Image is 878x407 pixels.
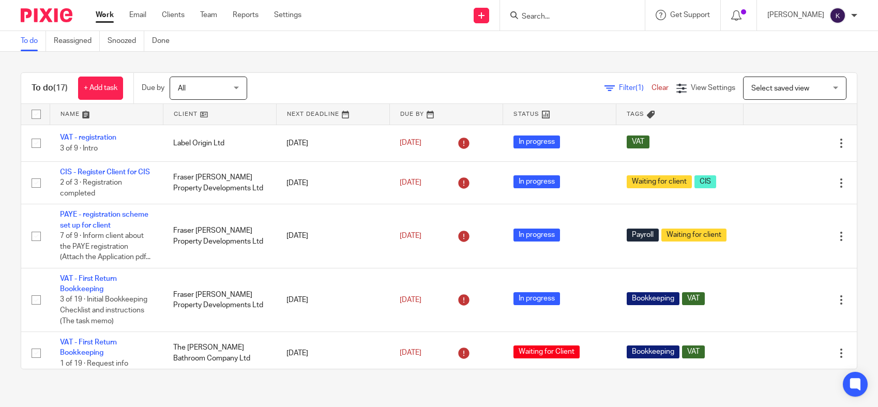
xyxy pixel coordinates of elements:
a: Clients [162,10,185,20]
span: (1) [635,84,644,92]
a: Done [152,31,177,51]
a: + Add task [78,77,123,100]
td: The [PERSON_NAME] Bathroom Company Ltd [163,332,276,374]
span: Get Support [670,11,710,19]
p: [PERSON_NAME] [767,10,824,20]
h1: To do [32,83,68,94]
td: Fraser [PERSON_NAME] Property Developments Ltd [163,204,276,268]
span: In progress [513,135,560,148]
span: Waiting for client [661,229,726,242]
span: VAT [682,345,705,358]
td: [DATE] [276,204,389,268]
span: All [178,85,186,92]
span: 3 of 19 · Initial Bookkeeping Checklist and instructions (The task memo) [60,296,147,325]
a: VAT - First Return Bookkeeping [60,339,117,356]
span: CIS [694,175,716,188]
img: svg%3E [829,7,846,24]
span: In progress [513,292,560,305]
a: Team [200,10,217,20]
td: [DATE] [276,268,389,331]
span: Payroll [627,229,659,242]
span: 3 of 9 · Intro [60,145,98,152]
span: Waiting for client [627,175,692,188]
a: To do [21,31,46,51]
span: Bookkeeping [627,345,679,358]
span: VAT [627,135,649,148]
span: Filter [619,84,652,92]
a: Reassigned [54,31,100,51]
td: Fraser [PERSON_NAME] Property Developments Ltd [163,268,276,331]
td: Label Origin Ltd [163,125,276,161]
a: Settings [274,10,301,20]
td: [DATE] [276,125,389,161]
img: Pixie [21,8,72,22]
a: Snoozed [108,31,144,51]
td: [DATE] [276,332,389,374]
span: View Settings [691,84,735,92]
span: In progress [513,175,560,188]
span: [DATE] [400,179,421,186]
span: [DATE] [400,232,421,239]
p: Due by [142,83,164,93]
a: PAYE - registration scheme set up for client [60,211,148,229]
span: 7 of 9 · Inform client about the PAYE registration (Attach the Application pdf... [60,232,150,261]
span: Select saved view [751,85,809,92]
span: [DATE] [400,296,421,304]
span: Tags [627,111,644,117]
input: Search [521,12,614,22]
a: Email [129,10,146,20]
span: 2 of 3 · Registration completed [60,179,122,198]
a: Reports [233,10,259,20]
span: [DATE] [400,140,421,147]
a: CIS - Register Client for CIS [60,169,150,176]
a: VAT - registration [60,134,116,141]
td: Fraser [PERSON_NAME] Property Developments Ltd [163,161,276,204]
span: Bookkeeping [627,292,679,305]
span: VAT [682,292,705,305]
span: 1 of 19 · Request info [60,360,128,367]
span: Waiting for Client [513,345,580,358]
span: (17) [53,84,68,92]
td: [DATE] [276,161,389,204]
span: In progress [513,229,560,242]
a: Work [96,10,114,20]
span: [DATE] [400,350,421,357]
a: VAT - First Return Bookkeeping [60,275,117,293]
a: Clear [652,84,669,92]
